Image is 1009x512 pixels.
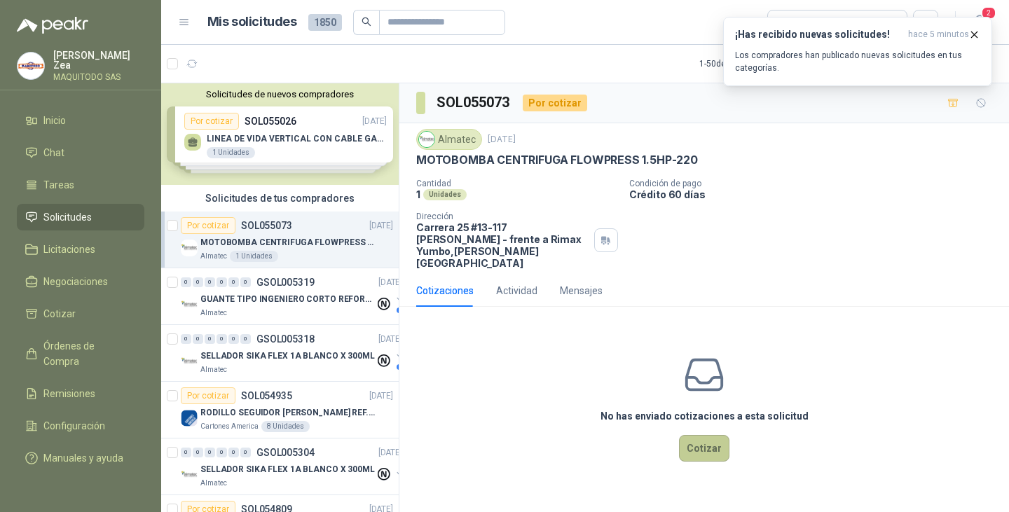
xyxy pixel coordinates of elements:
div: 0 [240,277,251,287]
p: GUANTE TIPO INGENIERO CORTO REFORZADO [200,293,375,306]
span: Órdenes de Compra [43,338,131,369]
span: 1850 [308,14,342,31]
p: [DATE] [488,133,516,146]
img: Company Logo [419,132,434,147]
p: Almatec [200,364,227,375]
span: Chat [43,145,64,160]
div: 1 Unidades [230,251,278,262]
span: Configuración [43,418,105,434]
a: 0 0 0 0 0 0 GSOL005304[DATE] Company LogoSELLADOR SIKA FLEX 1A BLANCO X 300MLAlmatec [181,444,405,489]
div: 0 [181,448,191,457]
p: SELLADOR SIKA FLEX 1A BLANCO X 300ML [200,463,375,476]
a: Cotizar [17,300,144,327]
div: 0 [240,448,251,457]
p: SELLADOR SIKA FLEX 1A BLANCO X 300ML [200,350,375,363]
a: 0 0 0 0 0 0 GSOL005319[DATE] Company LogoGUANTE TIPO INGENIERO CORTO REFORZADOAlmatec [181,274,405,319]
div: Solicitudes de nuevos compradoresPor cotizarSOL055026[DATE] LINEA DE VIDA VERTICAL CON CABLE GALV... [161,83,399,185]
span: Negociaciones [43,274,108,289]
p: Carrera 25 #13-117 [PERSON_NAME] - frente a Rimax Yumbo , [PERSON_NAME][GEOGRAPHIC_DATA] [416,221,589,269]
div: Por cotizar [181,217,235,234]
div: Actividad [496,283,537,298]
div: 0 [193,334,203,344]
div: 0 [193,277,203,287]
p: Dirección [416,212,589,221]
div: Solicitudes de tus compradores [161,185,399,212]
p: Almatec [200,478,227,489]
a: Tareas [17,172,144,198]
p: [DATE] [378,446,402,459]
p: 1 [416,188,420,200]
h3: No has enviado cotizaciones a esta solicitud [600,408,809,424]
p: Almatec [200,307,227,319]
a: Configuración [17,413,144,439]
a: Órdenes de Compra [17,333,144,375]
div: 0 [217,334,227,344]
a: Inicio [17,107,144,134]
div: Unidades [423,189,467,200]
img: Company Logo [181,353,198,370]
h3: SOL055073 [437,92,512,113]
p: GSOL005319 [256,277,315,287]
img: Company Logo [181,466,198,483]
p: Cartones America [200,421,259,432]
p: [PERSON_NAME] Zea [53,50,144,70]
span: 2 [981,6,996,20]
img: Company Logo [181,410,198,427]
a: Por cotizarSOL054935[DATE] Company LogoRODILLO SEGUIDOR [PERSON_NAME] REF. NATV-17-PPA [PERSON_NA... [161,382,399,438]
p: MOTOBOMBA CENTRIFUGA FLOWPRESS 1.5HP-220 [416,153,698,167]
p: [DATE] [369,389,393,403]
p: Los compradores han publicado nuevas solicitudes en tus categorías. [735,49,980,74]
span: hace 5 minutos [908,29,969,41]
a: Negociaciones [17,268,144,295]
a: Licitaciones [17,236,144,263]
div: Por cotizar [181,387,235,404]
p: [DATE] [378,276,402,289]
span: Remisiones [43,386,95,401]
p: GSOL005304 [256,448,315,457]
div: 0 [217,448,227,457]
p: MAQUITODO SAS [53,73,144,81]
img: Company Logo [181,240,198,256]
img: Company Logo [18,53,44,79]
a: 0 0 0 0 0 0 GSOL005318[DATE] Company LogoSELLADOR SIKA FLEX 1A BLANCO X 300MLAlmatec [181,331,405,375]
a: Por cotizarSOL055073[DATE] Company LogoMOTOBOMBA CENTRIFUGA FLOWPRESS 1.5HP-220Almatec1 Unidades [161,212,399,268]
p: Cantidad [416,179,618,188]
div: 0 [217,277,227,287]
div: Mensajes [560,283,603,298]
p: SOL054935 [241,391,292,401]
p: Almatec [200,251,227,262]
button: Cotizar [679,435,729,462]
a: Remisiones [17,380,144,407]
p: MOTOBOMBA CENTRIFUGA FLOWPRESS 1.5HP-220 [200,236,375,249]
h1: Mis solicitudes [207,12,297,32]
span: Solicitudes [43,209,92,225]
a: Manuales y ayuda [17,445,144,471]
div: 0 [193,448,203,457]
img: Logo peakr [17,17,88,34]
span: Licitaciones [43,242,95,257]
p: Crédito 60 días [629,188,1003,200]
div: 0 [181,277,191,287]
a: Solicitudes [17,204,144,230]
button: Solicitudes de nuevos compradores [167,89,393,99]
span: Manuales y ayuda [43,450,123,466]
div: 0 [205,277,215,287]
p: [DATE] [378,333,402,346]
div: Por cotizar [523,95,587,111]
p: GSOL005318 [256,334,315,344]
div: Todas [776,15,806,30]
div: 0 [228,334,239,344]
p: SOL055073 [241,221,292,230]
span: Inicio [43,113,66,128]
span: search [362,17,371,27]
div: 8 Unidades [261,421,310,432]
span: Tareas [43,177,74,193]
p: RODILLO SEGUIDOR [PERSON_NAME] REF. NATV-17-PPA [PERSON_NAME] [200,406,375,420]
div: Almatec [416,129,482,150]
div: 0 [228,277,239,287]
div: 0 [228,448,239,457]
h3: ¡Has recibido nuevas solicitudes! [735,29,902,41]
div: Cotizaciones [416,283,474,298]
div: 0 [240,334,251,344]
img: Company Logo [181,296,198,313]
